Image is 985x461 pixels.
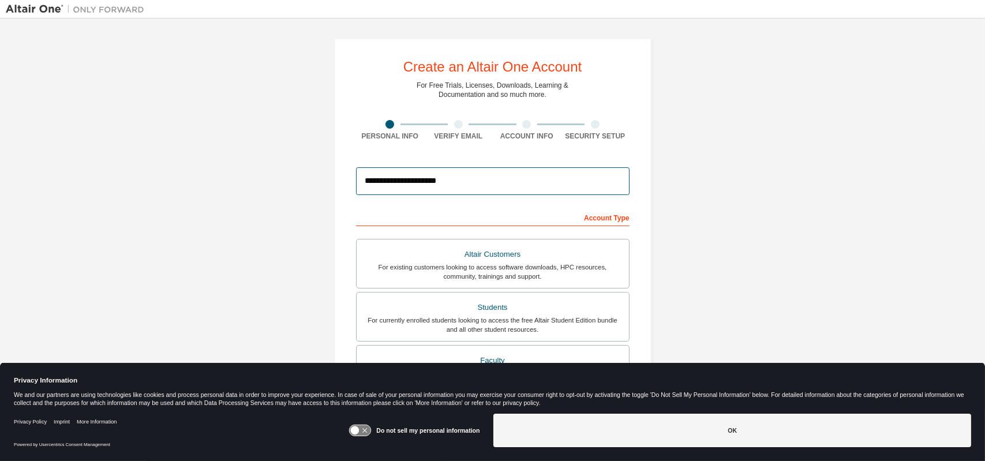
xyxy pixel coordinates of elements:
div: For currently enrolled students looking to access the free Altair Student Edition bundle and all ... [364,316,622,334]
div: Security Setup [561,132,630,141]
div: Faculty [364,353,622,369]
img: Altair One [6,3,150,15]
div: Students [364,299,622,316]
div: Personal Info [356,132,425,141]
div: Create an Altair One Account [403,60,582,74]
div: Verify Email [424,132,493,141]
div: For existing customers looking to access software downloads, HPC resources, community, trainings ... [364,263,622,281]
div: Account Type [356,208,630,226]
div: Altair Customers [364,246,622,263]
div: For Free Trials, Licenses, Downloads, Learning & Documentation and so much more. [417,81,568,99]
div: Account Info [493,132,561,141]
